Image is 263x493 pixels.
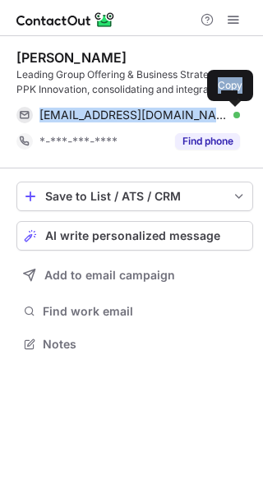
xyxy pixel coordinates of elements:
div: Save to List / ATS / CRM [45,190,224,203]
button: Reveal Button [175,133,240,150]
span: AI write personalized message [45,229,220,242]
span: Notes [43,337,247,352]
span: Find work email [43,304,247,319]
span: [EMAIL_ADDRESS][DOMAIN_NAME] [39,108,228,122]
button: Find work email [16,300,253,323]
button: Notes [16,333,253,356]
button: AI write personalized message [16,221,253,251]
button: save-profile-one-click [16,182,253,211]
button: Add to email campaign [16,260,253,290]
span: Add to email campaign [44,269,175,282]
div: [PERSON_NAME] [16,49,127,66]
div: Leading Group Offering & Business Strategy at PPK Innovation, consolidating and integrating ICT s... [16,67,253,97]
img: ContactOut v5.3.10 [16,10,115,30]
